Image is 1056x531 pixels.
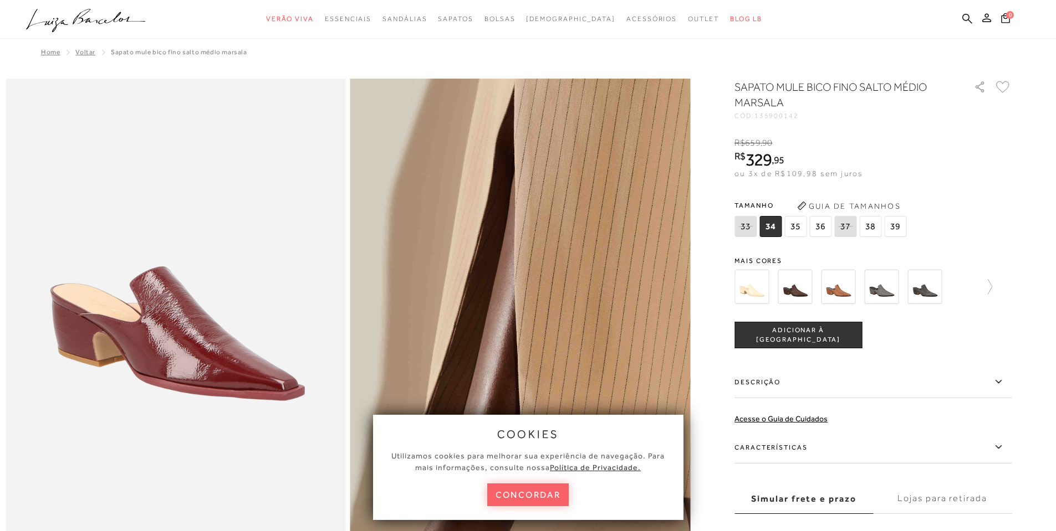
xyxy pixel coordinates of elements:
span: ADICIONAR À [GEOGRAPHIC_DATA] [735,326,861,345]
span: cookies [497,428,559,440]
a: noSubCategoriesText [484,9,516,29]
label: Características [734,431,1012,463]
span: ou 3x de R$109,98 sem juros [734,169,863,178]
span: 35 [784,216,807,237]
span: 95 [774,154,784,166]
img: SAPATO MULE BICO FINO EM COURO CAFÉ COM SALTO BLOCO MÉDIO [778,270,812,304]
img: MULE COM SALTO MÉDIO EM COURO VERNIZ BEGE NATA [734,270,769,304]
span: Sapatos [438,15,473,23]
span: 90 [762,138,772,148]
label: Simular frete e prazo [734,484,873,514]
div: CÓD: [734,112,956,119]
span: 34 [759,216,782,237]
img: SAPATO MULE BICO FINO EM COURO PRETO COM SALTO BLOCO MÉDIO [907,270,942,304]
a: Política de Privacidade. [550,463,641,472]
span: Outlet [688,15,719,23]
i: R$ [734,151,746,161]
a: BLOG LB [730,9,762,29]
span: 0 [1006,11,1014,19]
span: Mais cores [734,257,1012,264]
span: Acessórios [626,15,677,23]
a: noSubCategoriesText [688,9,719,29]
a: noSubCategoriesText [382,9,427,29]
button: concordar [487,483,569,506]
span: 135900142 [754,112,799,120]
span: BLOG LB [730,15,762,23]
i: , [772,155,784,165]
span: [DEMOGRAPHIC_DATA] [526,15,615,23]
h1: SAPATO MULE BICO FINO SALTO MÉDIO MARSALA [734,79,942,110]
span: 37 [834,216,856,237]
span: Essenciais [325,15,371,23]
span: 36 [809,216,831,237]
i: , [761,138,773,148]
button: 0 [998,12,1013,27]
a: noSubCategoriesText [526,9,615,29]
label: Lojas para retirada [873,484,1012,514]
span: 659 [745,138,760,148]
span: 33 [734,216,757,237]
a: noSubCategoriesText [626,9,677,29]
button: Guia de Tamanhos [793,197,904,215]
img: SAPATO MULE BICO FINO EM COURO CARAMELO COM SALTO BLOCO MÉDIO [821,270,855,304]
a: noSubCategoriesText [266,9,314,29]
span: SAPATO MULE BICO FINO SALTO MÉDIO MARSALA [111,48,247,56]
span: Sandálias [382,15,427,23]
span: Verão Viva [266,15,314,23]
span: 39 [884,216,906,237]
a: Acesse o Guia de Cuidados [734,414,828,423]
span: Bolsas [484,15,516,23]
span: Utilizamos cookies para melhorar sua experiência de navegação. Para mais informações, consulte nossa [391,451,665,472]
button: ADICIONAR À [GEOGRAPHIC_DATA] [734,322,862,348]
label: Descrição [734,366,1012,398]
a: Voltar [75,48,95,56]
a: noSubCategoriesText [438,9,473,29]
i: R$ [734,138,745,148]
a: noSubCategoriesText [325,9,371,29]
span: 329 [746,149,772,169]
span: Tamanho [734,197,909,214]
img: SAPATO MULE BICO FINO EM COURO CINZA COM SALTO BLOCO MÉDIO [864,270,899,304]
a: Home [41,48,60,56]
span: 38 [859,216,881,237]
